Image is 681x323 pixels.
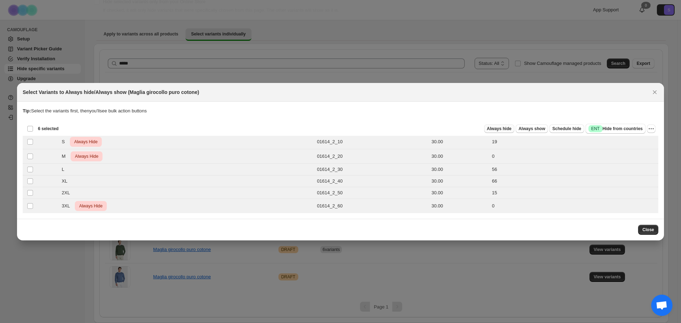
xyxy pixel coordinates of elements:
[516,124,548,133] button: Always show
[315,187,430,199] td: 01614_2_50
[638,225,658,235] button: Close
[588,125,643,132] span: Hide from countries
[429,149,490,163] td: 30.00
[315,134,430,149] td: 01614_2_10
[490,175,658,187] td: 66
[647,124,655,133] button: More actions
[490,187,658,199] td: 15
[490,163,658,175] td: 56
[586,124,646,134] button: SuccessENTHide from countries
[651,295,672,316] a: Aprire la chat
[549,124,584,133] button: Schedule hide
[429,163,490,175] td: 30.00
[490,149,658,163] td: 0
[315,149,430,163] td: 01614_2_20
[429,134,490,149] td: 30.00
[78,202,104,210] span: Always Hide
[73,152,100,161] span: Always Hide
[62,166,68,173] span: L
[62,138,69,145] span: S
[552,126,581,132] span: Schedule hide
[429,199,490,213] td: 30.00
[519,126,545,132] span: Always show
[650,87,660,97] button: Close
[38,126,59,132] span: 6 selected
[23,108,31,113] strong: Tip:
[23,107,658,115] p: Select the variants first, then you'll see bulk action buttons
[62,153,70,160] span: M
[73,138,99,146] span: Always Hide
[315,199,430,213] td: 01614_2_60
[23,89,199,96] h2: Select Variants to Always hide/Always show (Maglia girocollo puro cotone)
[315,163,430,175] td: 01614_2_30
[484,124,514,133] button: Always hide
[429,187,490,199] td: 30.00
[62,189,74,196] span: 2XL
[62,202,74,210] span: 3XL
[315,175,430,187] td: 01614_2_40
[490,199,658,213] td: 0
[591,126,600,132] span: ENT
[62,178,71,185] span: XL
[490,134,658,149] td: 19
[642,227,654,233] span: Close
[487,126,511,132] span: Always hide
[429,175,490,187] td: 30.00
